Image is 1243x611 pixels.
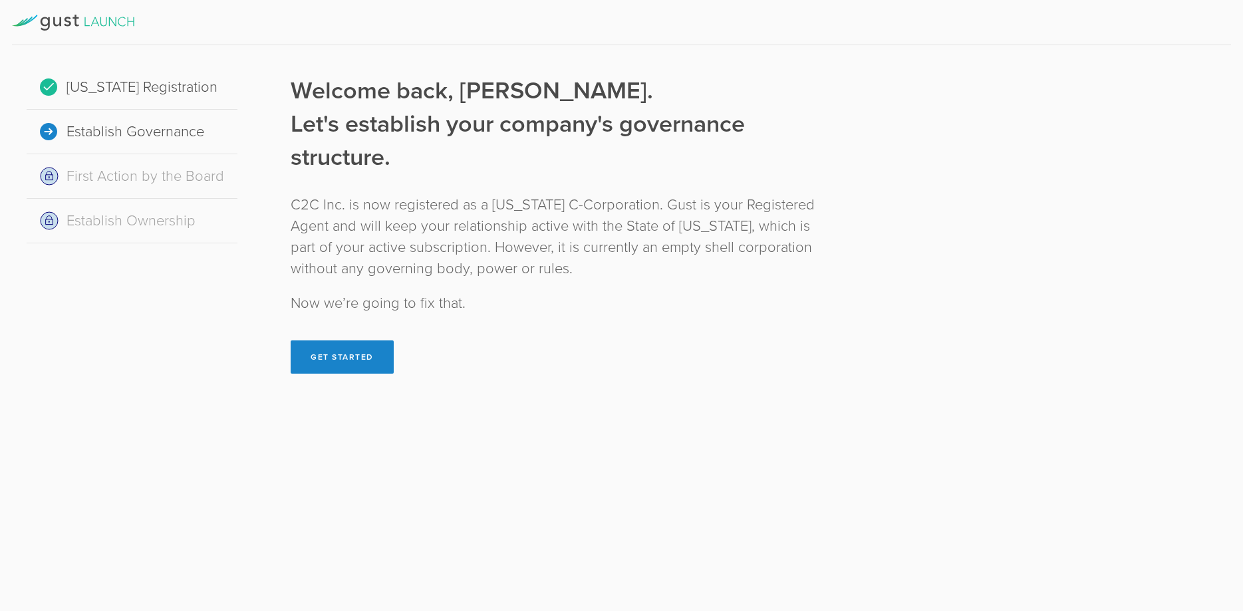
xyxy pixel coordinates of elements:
div: Let's establish your company's governance structure. [291,108,825,174]
div: First Action by the Board [27,154,237,199]
div: Welcome back, [PERSON_NAME]. [291,74,825,108]
div: [US_STATE] Registration [27,65,237,110]
div: C2C Inc. is now registered as a [US_STATE] C-Corporation. Gust is your Registered Agent and will ... [291,194,825,279]
button: Get Started [291,340,394,374]
div: Establish Ownership [27,199,237,243]
div: Establish Governance [27,110,237,154]
div: Now we’re going to fix that. [291,293,825,314]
